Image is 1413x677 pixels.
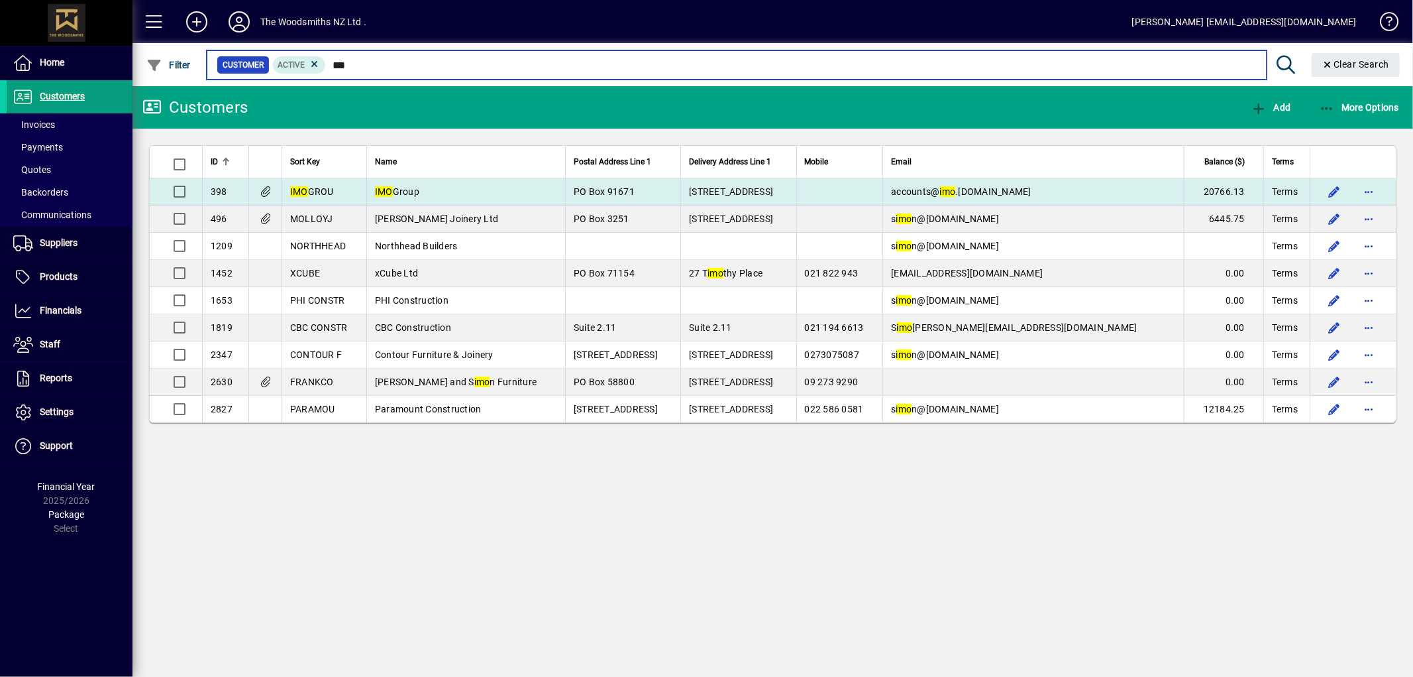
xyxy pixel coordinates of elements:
button: Edit [1324,344,1345,365]
span: Customers [40,91,85,101]
td: 0.00 [1184,341,1263,369]
button: More options [1358,317,1379,338]
span: Terms [1272,321,1298,334]
span: Terms [1272,212,1298,225]
button: More options [1358,181,1379,202]
span: Mobile [805,154,829,169]
span: Support [40,440,73,451]
span: Terms [1272,375,1298,389]
span: s n@[DOMAIN_NAME] [891,214,999,224]
em: imo [897,322,913,333]
em: imo [896,404,912,414]
span: [EMAIL_ADDRESS][DOMAIN_NAME] [891,268,1043,278]
span: Backorders [13,187,68,198]
span: Reports [40,373,72,383]
span: Terms [1272,185,1298,198]
span: Staff [40,339,60,349]
button: Edit [1324,181,1345,202]
span: NORTHHEAD [290,241,346,251]
span: XCUBE [290,268,320,278]
span: Northhead Builders [375,241,458,251]
td: 12184.25 [1184,396,1263,422]
span: 2630 [211,377,233,387]
span: 2827 [211,404,233,414]
span: s n@[DOMAIN_NAME] [891,349,999,360]
span: 021 194 6613 [805,322,864,333]
button: Edit [1324,371,1345,393]
span: Terms [1272,402,1298,416]
span: Terms [1272,267,1298,280]
div: Email [891,154,1176,169]
a: Staff [7,328,132,361]
a: Home [7,46,132,80]
span: 1653 [211,295,233,306]
a: Reports [7,362,132,395]
em: imo [896,295,912,306]
a: Suppliers [7,227,132,260]
span: [PERSON_NAME] and S n Furniture [375,377,537,387]
span: Terms [1272,348,1298,361]
button: More options [1358,371,1379,393]
td: 0.00 [1184,369,1263,396]
span: Balance ($) [1204,154,1245,169]
button: More options [1358,263,1379,284]
span: CONTOUR F [290,349,342,360]
button: Add [1247,95,1294,119]
span: Suppliers [40,237,78,248]
em: imo [940,186,956,197]
span: [STREET_ADDRESS] [689,377,773,387]
span: Suite 2.11 [689,322,732,333]
a: Payments [7,136,132,158]
span: Package [48,509,84,520]
div: The Woodsmiths NZ Ltd . [260,11,366,32]
button: More Options [1316,95,1403,119]
span: 0273075087 [805,349,860,360]
span: [STREET_ADDRESS] [689,404,773,414]
span: 496 [211,214,227,224]
span: s n@[DOMAIN_NAME] [891,241,999,251]
span: Group [375,186,419,197]
span: 1452 [211,268,233,278]
span: [STREET_ADDRESS] [574,349,658,360]
span: Suite 2.11 [574,322,617,333]
span: PHI Construction [375,295,448,306]
div: Balance ($) [1192,154,1257,169]
td: 20766.13 [1184,178,1263,206]
div: Name [375,154,557,169]
span: Financials [40,305,81,316]
span: 2347 [211,349,233,360]
a: Backorders [7,181,132,204]
div: [PERSON_NAME] [EMAIL_ADDRESS][DOMAIN_NAME] [1132,11,1357,32]
button: Edit [1324,263,1345,284]
div: Customers [142,97,248,118]
span: Add [1251,102,1290,113]
button: Edit [1324,290,1345,311]
span: Terms [1272,294,1298,307]
span: PO Box 3251 [574,214,629,224]
span: accounts@ .[DOMAIN_NAME] [891,186,1031,197]
span: Customer [223,58,264,72]
a: Products [7,261,132,294]
button: Edit [1324,235,1345,257]
span: More Options [1319,102,1400,113]
td: 0.00 [1184,314,1263,341]
span: Invoices [13,119,55,130]
span: 09 273 9290 [805,377,859,387]
em: IMO [375,186,393,197]
span: [STREET_ADDRESS] [689,186,773,197]
span: 398 [211,186,227,197]
a: Support [7,430,132,463]
span: [STREET_ADDRESS] [689,349,773,360]
span: Paramount Construction [375,404,482,414]
span: Products [40,271,78,282]
span: S [PERSON_NAME][EMAIL_ADDRESS][DOMAIN_NAME] [891,322,1137,333]
span: CBC CONSTR [290,322,348,333]
span: Email [891,154,912,169]
button: More options [1358,290,1379,311]
td: 6445.75 [1184,206,1263,233]
span: CBC Construction [375,322,451,333]
button: Edit [1324,317,1345,338]
span: PHI CONSTR [290,295,345,306]
span: s n@[DOMAIN_NAME] [891,295,999,306]
span: Financial Year [38,481,95,492]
